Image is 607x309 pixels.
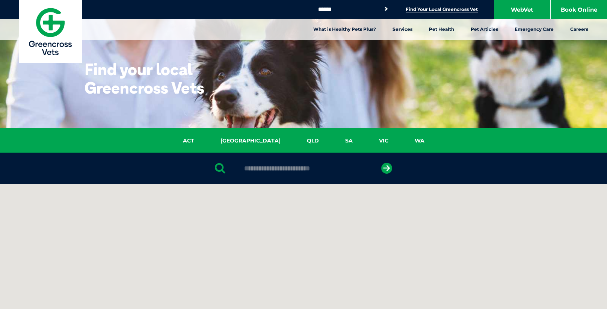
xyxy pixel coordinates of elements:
[207,136,294,145] a: [GEOGRAPHIC_DATA]
[462,19,506,40] a: Pet Articles
[421,19,462,40] a: Pet Health
[85,60,233,97] h1: Find your local Greencross Vets
[294,136,332,145] a: QLD
[402,136,438,145] a: WA
[170,136,207,145] a: ACT
[305,19,384,40] a: What is Healthy Pets Plus?
[506,19,562,40] a: Emergency Care
[366,136,402,145] a: VIC
[382,5,390,13] button: Search
[332,136,366,145] a: SA
[384,19,421,40] a: Services
[562,19,596,40] a: Careers
[406,6,478,12] a: Find Your Local Greencross Vet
